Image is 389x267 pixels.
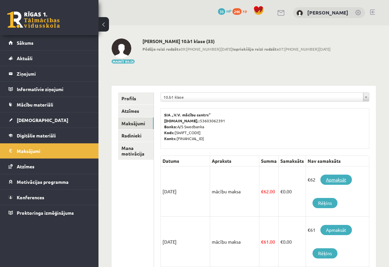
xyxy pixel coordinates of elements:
a: 246 xp [232,8,250,13]
td: €62 [306,166,369,217]
th: Nav samaksāts [306,156,369,166]
a: Apmaksāt [320,175,352,185]
a: Rīgas 1. Tālmācības vidusskola [7,12,60,28]
a: Profils [118,92,154,105]
a: Konferences [9,190,90,205]
span: [DEMOGRAPHIC_DATA] [17,117,68,123]
a: Rēķins [313,248,337,258]
th: Samaksāts [278,156,306,166]
th: Summa [259,156,278,166]
a: Informatīvie ziņojumi [9,82,90,97]
a: Maksājumi [118,117,154,130]
td: 0.00 [278,166,306,217]
span: € [280,188,283,194]
td: mācību maksa [210,217,259,267]
a: Aktuāli [9,51,90,66]
b: [DOMAIN_NAME].: [164,118,200,123]
th: Apraksts [210,156,259,166]
b: SIA „V.V. mācību centrs” [164,112,211,117]
span: 33 [218,8,225,15]
img: Maksims Cibuļskis [296,10,303,16]
b: Banka: [164,124,177,129]
a: Radinieki [118,130,154,142]
b: Kods: [164,130,175,135]
a: Rēķins [313,198,337,208]
span: € [261,188,264,194]
b: Konts: [164,136,177,141]
span: Proktoringa izmēģinājums [17,210,74,216]
span: € [261,239,264,245]
span: 09:[PHONE_NUMBER][DATE] 07:[PHONE_NUMBER][DATE] [142,46,331,52]
legend: Informatīvie ziņojumi [17,82,90,97]
b: Pēdējo reizi redzēts [142,46,181,52]
a: Atzīmes [9,159,90,174]
a: [PERSON_NAME] [307,9,348,16]
a: Apmaksāt [320,225,352,235]
legend: Maksājumi [17,143,90,158]
b: Iepriekšējo reizi redzēts [232,46,279,52]
a: 33 mP [218,8,231,13]
span: Mācību materiāli [17,102,53,108]
span: Motivācijas programma [17,179,69,185]
a: Motivācijas programma [9,174,90,189]
td: 62.00 [259,166,278,217]
a: Sākums [9,35,90,50]
span: 10.b1 klase [163,93,360,101]
td: 0.00 [278,217,306,267]
th: Datums [161,156,210,166]
span: Digitālie materiāli [17,133,56,138]
a: Mācību materiāli [9,97,90,112]
a: 10.b1 klase [161,93,369,101]
button: Mainīt bildi [112,60,135,63]
a: Mana motivācija [118,142,154,160]
td: [DATE] [161,166,210,217]
span: Sākums [17,40,33,46]
span: xp [243,8,247,13]
span: Atzīmes [17,163,34,169]
h2: [PERSON_NAME] 10.b1 klase (33) [142,38,331,44]
span: mP [226,8,231,13]
a: Atzīmes [118,105,154,117]
span: 246 [232,8,242,15]
span: Konferences [17,194,44,200]
a: Ziņojumi [9,66,90,81]
td: €61 [306,217,369,267]
a: [DEMOGRAPHIC_DATA] [9,112,90,128]
legend: Ziņojumi [17,66,90,81]
p: 53603062391 A/S Swedbanka [SWIFT_CODE] [FINANCIAL_ID] [164,112,366,141]
span: Aktuāli [17,55,32,61]
span: € [280,239,283,245]
td: 61.00 [259,217,278,267]
td: [DATE] [161,217,210,267]
td: mācību maksa [210,166,259,217]
img: Maksims Cibuļskis [112,38,131,58]
a: Proktoringa izmēģinājums [9,205,90,220]
a: Maksājumi [9,143,90,158]
a: Digitālie materiāli [9,128,90,143]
